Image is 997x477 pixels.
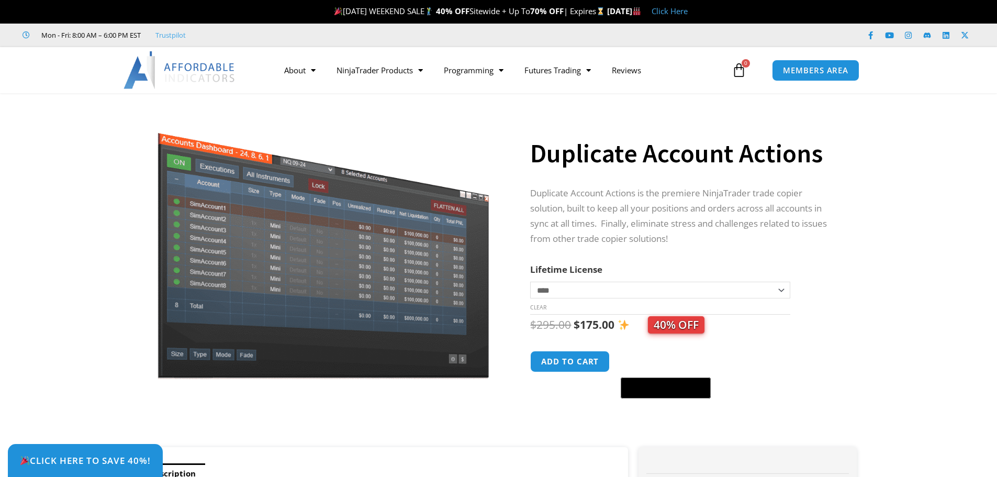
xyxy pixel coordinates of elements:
[621,378,711,398] button: Buy with GPay
[274,58,729,82] nav: Menu
[574,317,580,332] span: $
[607,6,641,16] strong: [DATE]
[433,58,514,82] a: Programming
[436,6,469,16] strong: 40% OFF
[8,444,163,477] a: 🎉Click Here to save 40%!
[530,263,602,275] label: Lifetime License
[274,58,326,82] a: About
[574,317,614,332] bdi: 175.00
[332,6,607,16] span: [DATE] WEEKEND SALE Sitewide + Up To | Expires
[155,29,186,41] a: Trustpilot
[530,405,836,414] iframe: PayPal Message 1
[783,66,848,74] span: MEMBERS AREA
[326,58,433,82] a: NinjaTrader Products
[601,58,652,82] a: Reviews
[20,456,151,465] span: Click Here to save 40%!
[20,456,29,465] img: 🎉
[514,58,601,82] a: Futures Trading
[530,317,536,332] span: $
[772,60,859,81] a: MEMBERS AREA
[530,186,836,247] p: Duplicate Account Actions is the premiere NinjaTrader trade copier solution, built to keep all yo...
[425,7,433,15] img: 🏌️‍♂️
[155,112,491,379] img: Screenshot 2024-08-26 15414455555
[619,349,713,374] iframe: Secure express checkout frame
[530,304,546,311] a: Clear options
[39,29,141,41] span: Mon - Fri: 8:00 AM – 6:00 PM EST
[334,7,342,15] img: 🎉
[530,317,571,332] bdi: 295.00
[633,7,641,15] img: 🏭
[652,6,688,16] a: Click Here
[716,55,762,85] a: 0
[618,319,629,330] img: ✨
[530,351,610,372] button: Add to cart
[530,135,836,172] h1: Duplicate Account Actions
[648,316,704,334] span: 40% OFF
[124,51,236,89] img: LogoAI | Affordable Indicators – NinjaTrader
[742,59,750,68] span: 0
[530,6,564,16] strong: 70% OFF
[597,7,604,15] img: ⌛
